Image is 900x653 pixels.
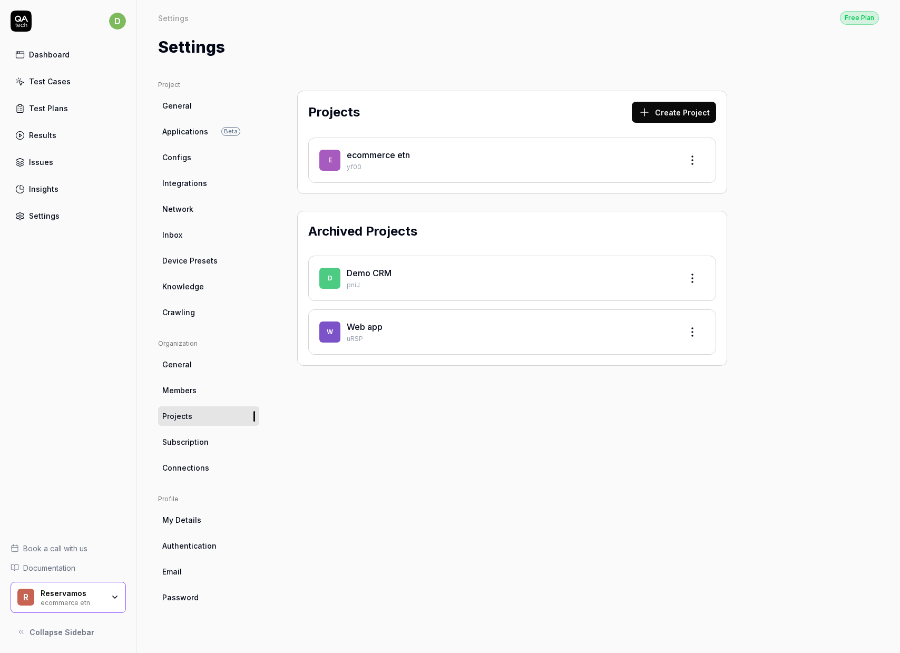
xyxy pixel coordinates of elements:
a: Inbox [158,225,259,245]
button: Create Project [632,102,716,123]
span: Book a call with us [23,543,87,554]
span: Email [162,566,182,577]
a: Settings [11,206,126,226]
span: Crawling [162,307,195,318]
h2: Archived Projects [308,222,417,241]
div: Profile [158,494,259,504]
span: Configs [162,152,191,163]
span: d [109,13,126,30]
button: Collapse Sidebar [11,621,126,642]
a: General [158,355,259,374]
span: Collapse Sidebar [30,627,94,638]
a: Knowledge [158,277,259,296]
div: Dashboard [29,49,70,60]
div: Results [29,130,56,141]
a: Projects [158,406,259,426]
a: Crawling [158,303,259,322]
span: Documentation [23,562,75,573]
a: Network [158,199,259,219]
a: My Details [158,510,259,530]
span: Knowledge [162,281,204,292]
span: General [162,359,192,370]
a: Dashboard [11,44,126,65]
span: Password [158,588,259,607]
div: Settings [29,210,60,221]
button: Free Plan [840,11,879,25]
div: Test Plans [29,103,68,114]
div: Project [158,80,259,90]
span: General [162,100,192,111]
h1: Settings [158,35,225,59]
div: Test Cases [29,76,71,87]
a: Book a call with us [11,543,126,554]
div: Issues [29,157,53,168]
span: D [319,268,340,289]
span: My Details [162,514,201,525]
div: Settings [158,13,189,23]
span: Subscription [162,436,209,447]
button: d [109,11,126,32]
span: W [319,321,340,343]
a: Documentation [11,562,126,573]
h2: Projects [308,103,360,122]
span: Device Presets [162,255,218,266]
div: ecommerce etn [41,598,104,606]
span: Inbox [162,229,182,240]
span: Beta [221,127,240,136]
span: Members [162,385,197,396]
div: Web app [347,320,673,333]
span: Integrations [162,178,207,189]
span: Connections [162,462,209,473]
p: yf00 [347,162,673,172]
p: pniJ [347,280,673,290]
a: Connections [158,458,259,477]
div: Reservamos [41,589,104,598]
button: RReservamosecommerce etn [11,582,126,613]
a: ecommerce etn [347,150,410,160]
p: uRSP [347,334,673,344]
a: Configs [158,148,259,167]
a: Insights [11,179,126,199]
a: Integrations [158,173,259,193]
div: Demo CRM [347,267,673,279]
a: Test Cases [11,71,126,92]
span: Authentication [162,540,217,551]
a: Authentication [158,536,259,555]
a: Results [11,125,126,145]
a: Members [158,381,259,400]
span: Network [162,203,193,215]
span: R [17,589,34,606]
div: Organization [158,339,259,348]
a: General [158,96,259,115]
div: Insights [29,183,58,194]
a: ApplicationsBeta [158,122,259,141]
a: Device Presets [158,251,259,270]
span: e [319,150,340,171]
a: Test Plans [11,98,126,119]
a: Issues [11,152,126,172]
a: Email [158,562,259,581]
a: Subscription [158,432,259,452]
span: Projects [162,411,192,422]
span: Applications [162,126,208,137]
